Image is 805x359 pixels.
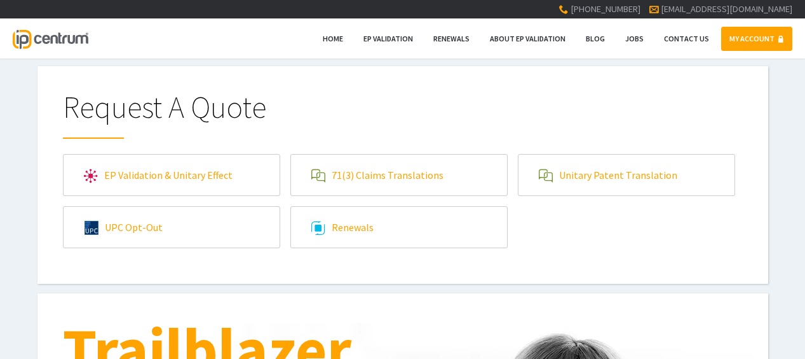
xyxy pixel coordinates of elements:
[433,34,470,43] span: Renewals
[291,207,507,248] a: Renewals
[518,155,734,195] a: Unitary Patent Translation
[664,34,709,43] span: Contact Us
[482,27,574,51] a: About EP Validation
[586,34,605,43] span: Blog
[661,3,792,15] a: [EMAIL_ADDRESS][DOMAIN_NAME]
[425,27,478,51] a: Renewals
[64,207,280,248] a: UPC Opt-Out
[721,27,792,51] a: MY ACCOUNT
[291,155,507,195] a: 71(3) Claims Translations
[617,27,652,51] a: Jobs
[656,27,717,51] a: Contact Us
[13,18,88,59] a: IP Centrum
[578,27,613,51] a: Blog
[571,3,640,15] span: [PHONE_NUMBER]
[315,27,351,51] a: Home
[64,155,280,195] a: EP Validation & Unitary Effect
[63,92,743,139] h1: Request A Quote
[490,34,565,43] span: About EP Validation
[625,34,644,43] span: Jobs
[355,27,421,51] a: EP Validation
[323,34,343,43] span: Home
[363,34,413,43] span: EP Validation
[85,221,98,235] img: upc.svg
